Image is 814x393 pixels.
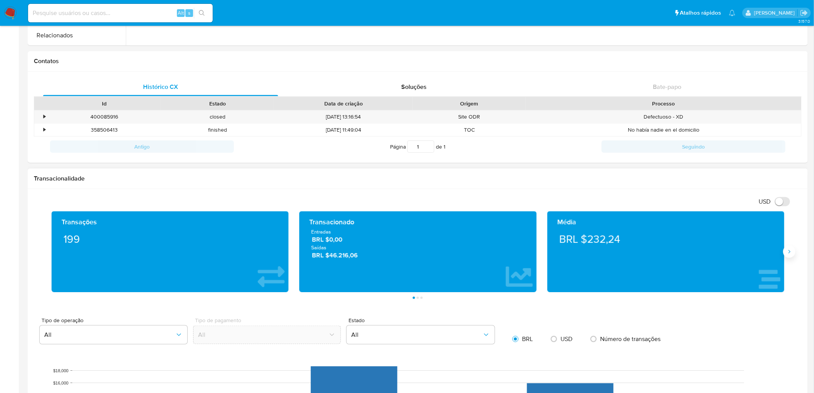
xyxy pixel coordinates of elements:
div: [DATE] 13:16:54 [274,110,413,123]
input: Pesquise usuários ou casos... [28,8,213,18]
div: • [43,113,45,120]
div: [DATE] 11:49:04 [274,124,413,136]
button: search-icon [194,8,210,18]
div: Site ODR [413,110,526,123]
div: • [43,126,45,134]
button: Antigo [50,140,234,153]
a: Notificações [729,10,736,16]
p: marcos.ferreira@mercadopago.com.br [754,9,797,17]
h1: Transacionalidade [34,175,802,182]
span: 1 [444,143,445,151]
span: Página de [390,140,445,153]
a: Sair [800,9,808,17]
h1: Contatos [34,57,802,65]
div: Estado [166,100,269,107]
div: Defectuoso - XD [526,110,801,123]
span: s [188,9,190,17]
div: closed [161,110,274,123]
span: Atalhos rápidos [680,9,721,17]
div: Id [53,100,155,107]
div: 358506413 [48,124,161,136]
span: Alt [178,9,184,17]
button: Relacionados [30,26,126,45]
div: 400085916 [48,110,161,123]
span: 3.157.0 [798,18,810,24]
div: TOC [413,124,526,136]
div: No había nadie en el domicilio [526,124,801,136]
button: Seguindo [602,140,786,153]
span: Histórico CX [143,82,178,91]
span: Soluções [401,82,427,91]
div: Processo [531,100,796,107]
span: Bate-papo [653,82,682,91]
div: Data de criação [279,100,407,107]
div: Origem [418,100,520,107]
div: finished [161,124,274,136]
